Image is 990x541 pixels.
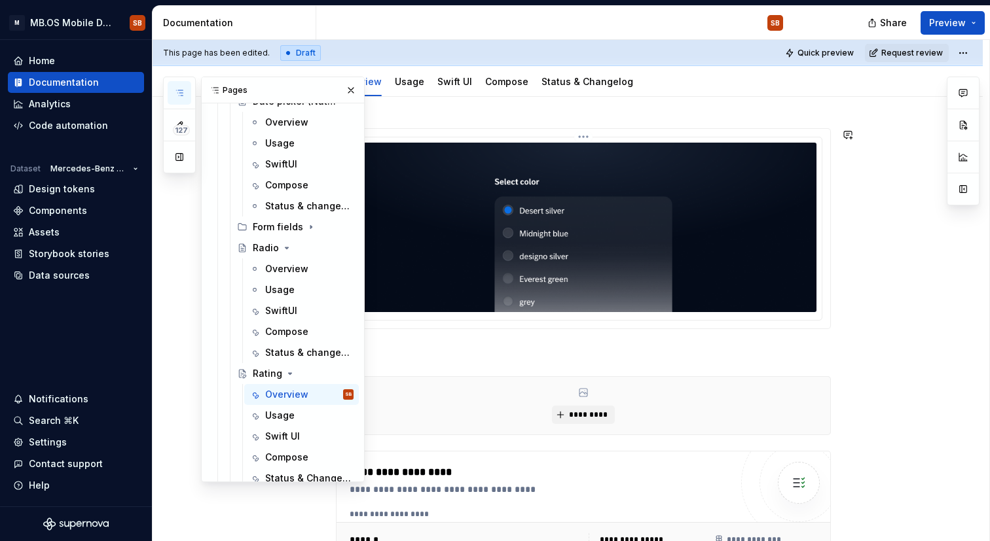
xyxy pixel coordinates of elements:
[29,204,87,217] div: Components
[265,430,300,443] div: Swift UI
[8,94,144,114] a: Analytics
[244,154,359,175] a: SwiftUI
[345,388,352,401] div: SB
[244,279,359,300] a: Usage
[244,342,359,363] a: Status & changelog
[232,363,359,384] a: Rating
[244,258,359,279] a: Overview
[8,50,144,71] a: Home
[29,97,71,111] div: Analytics
[244,133,359,154] a: Usage
[202,77,364,103] div: Pages
[861,11,915,35] button: Share
[536,67,638,95] div: Status & Changelog
[480,67,534,95] div: Compose
[265,472,351,485] div: Status & Changelog
[133,18,142,28] div: SB
[29,414,79,427] div: Search ⌘K
[29,226,60,239] div: Assets
[8,200,144,221] a: Components
[173,125,190,135] span: 127
[8,243,144,264] a: Storybook stories
[244,405,359,426] a: Usage
[880,16,907,29] span: Share
[265,451,308,464] div: Compose
[929,16,966,29] span: Preview
[265,304,297,317] div: SwiftUI
[29,436,67,449] div: Settings
[8,179,144,200] a: Design tokens
[437,76,472,87] a: Swift UI
[265,409,295,422] div: Usage
[8,453,144,474] button: Contact support
[8,72,144,93] a: Documentation
[265,388,308,401] div: Overview
[865,44,949,62] button: Request review
[265,325,308,338] div: Compose
[244,175,359,196] a: Compose
[265,116,308,129] div: Overview
[29,479,50,492] div: Help
[3,9,149,37] button: MMB.OS Mobile Design SystemSB
[29,393,88,406] div: Notifications
[244,447,359,468] a: Compose
[265,283,295,296] div: Usage
[8,222,144,243] a: Assets
[244,300,359,321] a: SwiftUI
[29,183,95,196] div: Design tokens
[265,200,351,213] div: Status & changelog
[253,367,282,380] div: Rating
[30,16,114,29] div: MB.OS Mobile Design System
[881,48,943,58] span: Request review
[8,115,144,136] a: Code automation
[265,158,297,171] div: SwiftUI
[339,76,382,87] a: Overview
[232,217,359,237] div: Form fields
[8,265,144,286] a: Data sources
[8,432,144,453] a: Settings
[265,262,308,275] div: Overview
[253,241,279,254] div: Radio
[45,160,144,178] button: Mercedes-Benz 2.0
[29,457,103,470] div: Contact support
[921,11,985,35] button: Preview
[8,389,144,410] button: Notifications
[163,16,310,29] div: Documentation
[29,269,90,282] div: Data sources
[9,15,25,31] div: M
[29,76,99,89] div: Documentation
[797,48,854,58] span: Quick preview
[541,76,633,87] a: Status & Changelog
[265,346,351,359] div: Status & changelog
[10,164,41,174] div: Dataset
[280,45,321,61] div: Draft
[390,67,430,95] div: Usage
[29,54,55,67] div: Home
[432,67,477,95] div: Swift UI
[253,220,303,234] div: Form fields
[265,179,308,192] div: Compose
[244,112,359,133] a: Overview
[395,76,424,87] a: Usage
[771,18,780,28] div: SB
[8,410,144,431] button: Search ⌘K
[244,196,359,217] a: Status & changelog
[29,119,108,132] div: Code automation
[232,237,359,258] a: Radio
[163,48,270,58] span: This page has been edited.
[244,321,359,342] a: Compose
[781,44,860,62] button: Quick preview
[50,164,128,174] span: Mercedes-Benz 2.0
[244,426,359,447] a: Swift UI
[29,247,109,260] div: Storybook stories
[265,137,295,150] div: Usage
[333,67,387,95] div: Overview
[244,384,359,405] a: OverviewSB
[244,468,359,489] a: Status & Changelog
[8,475,144,496] button: Help
[43,517,109,531] svg: Supernova Logo
[485,76,528,87] a: Compose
